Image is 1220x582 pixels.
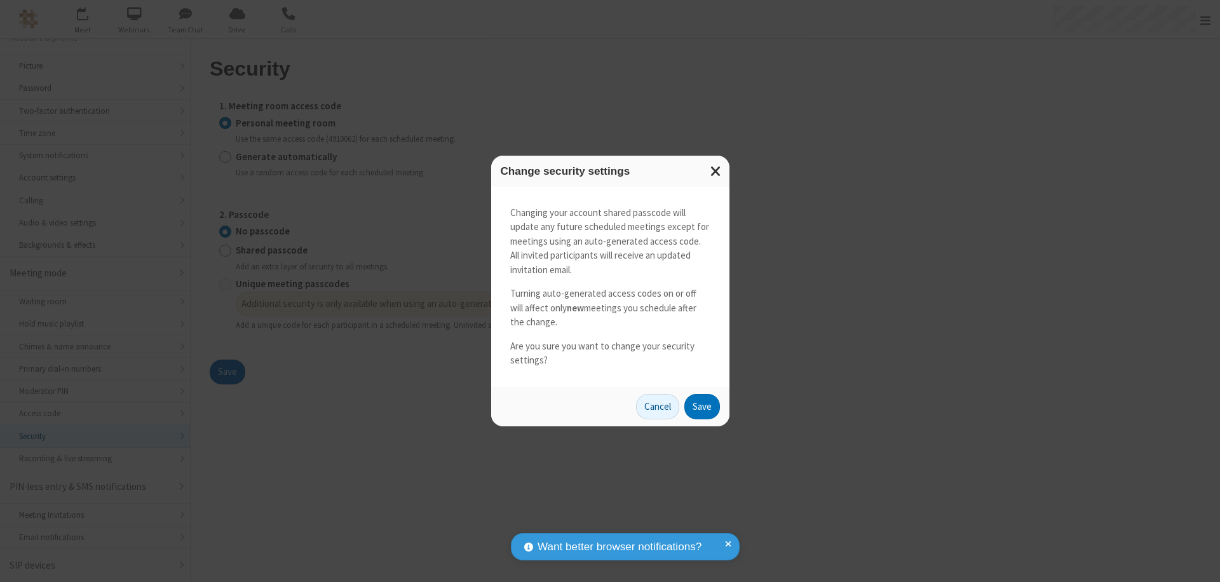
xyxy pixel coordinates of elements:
p: Changing your account shared passcode will update any future scheduled meetings except for meetin... [510,206,710,278]
strong: new [567,302,584,314]
p: Are you sure you want to change your security settings? [510,339,710,368]
button: Close modal [703,156,729,187]
button: Cancel [636,394,679,419]
span: Want better browser notifications? [538,539,701,555]
p: Turning auto-generated access codes on or off will affect only meetings you schedule after the ch... [510,287,710,330]
h3: Change security settings [501,165,720,177]
button: Save [684,394,720,419]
